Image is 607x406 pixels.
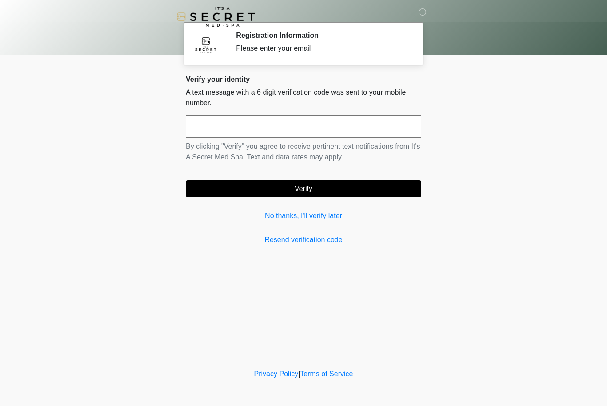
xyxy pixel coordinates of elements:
button: Verify [186,180,421,197]
a: Resend verification code [186,235,421,245]
a: Terms of Service [300,370,353,378]
p: By clicking "Verify" you agree to receive pertinent text notifications from It's A Secret Med Spa... [186,141,421,163]
a: Privacy Policy [254,370,299,378]
h2: Registration Information [236,31,408,40]
img: Agent Avatar [192,31,219,58]
h2: Verify your identity [186,75,421,84]
a: | [298,370,300,378]
p: A text message with a 6 digit verification code was sent to your mobile number. [186,87,421,108]
div: Please enter your email [236,43,408,54]
img: It's A Secret Med Spa Logo [177,7,255,27]
a: No thanks, I'll verify later [186,211,421,221]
